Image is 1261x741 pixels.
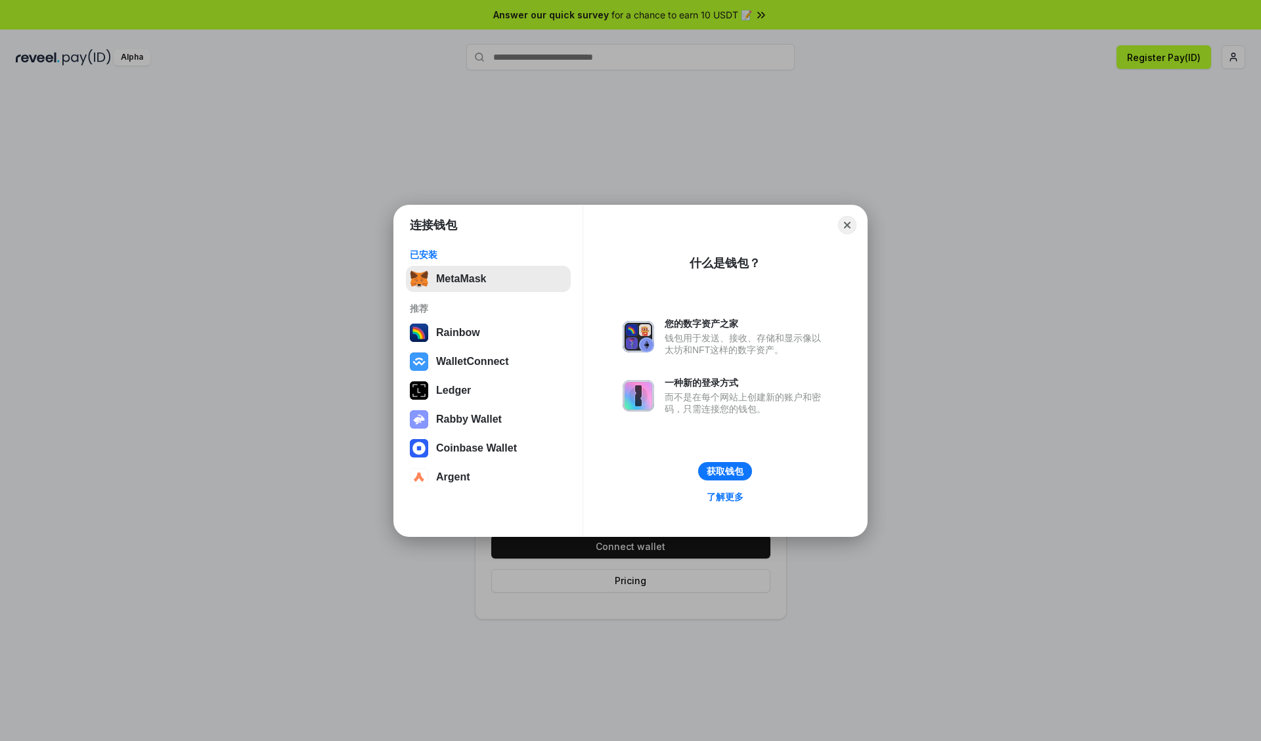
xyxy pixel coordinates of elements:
[623,321,654,352] img: svg+xml,%3Csvg%20xmlns%3D%22http%3A%2F%2Fwww.w3.org%2F2000%2Fsvg%22%20fill%3D%22none%22%20viewBox...
[707,491,743,503] div: 了解更多
[436,327,480,339] div: Rainbow
[838,216,856,234] button: Close
[410,249,567,261] div: 已安装
[436,471,470,483] div: Argent
[410,381,428,400] img: svg+xml,%3Csvg%20xmlns%3D%22http%3A%2F%2Fwww.w3.org%2F2000%2Fsvg%22%20width%3D%2228%22%20height%3...
[436,413,502,425] div: Rabby Wallet
[623,380,654,412] img: svg+xml,%3Csvg%20xmlns%3D%22http%3A%2F%2Fwww.w3.org%2F2000%2Fsvg%22%20fill%3D%22none%22%20viewBox...
[665,377,828,389] div: 一种新的登录方式
[406,320,571,346] button: Rainbow
[406,349,571,375] button: WalletConnect
[665,318,828,329] div: 您的数字资产之家
[410,439,428,457] img: svg+xml,%3Csvg%20width%3D%2228%22%20height%3D%2228%22%20viewBox%3D%220%200%2028%2028%22%20fill%3D...
[410,410,428,429] img: svg+xml,%3Csvg%20xmlns%3D%22http%3A%2F%2Fwww.w3.org%2F2000%2Fsvg%22%20fill%3D%22none%22%20viewBox...
[410,217,457,233] h1: 连接钱包
[410,303,567,314] div: 推荐
[406,266,571,292] button: MetaMask
[406,406,571,433] button: Rabby Wallet
[436,385,471,396] div: Ledger
[436,273,486,285] div: MetaMask
[436,442,517,454] div: Coinbase Wallet
[665,332,828,356] div: 钱包用于发送、接收、存储和显示像以太坊和NFT这样的数字资产。
[406,464,571,490] button: Argent
[707,465,743,477] div: 获取钱包
[410,352,428,371] img: svg+xml,%3Csvg%20width%3D%2228%22%20height%3D%2228%22%20viewBox%3D%220%200%2028%2028%22%20fill%3D...
[665,391,828,415] div: 而不是在每个网站上创建新的账户和密码，只需连接您的钱包。
[406,435,571,461] button: Coinbase Wallet
[699,488,751,505] a: 了解更多
[698,462,752,480] button: 获取钱包
[406,377,571,404] button: Ledger
[410,324,428,342] img: svg+xml,%3Csvg%20width%3D%22120%22%20height%3D%22120%22%20viewBox%3D%220%200%20120%20120%22%20fil...
[436,356,509,368] div: WalletConnect
[410,468,428,486] img: svg+xml,%3Csvg%20width%3D%2228%22%20height%3D%2228%22%20viewBox%3D%220%200%2028%2028%22%20fill%3D...
[410,270,428,288] img: svg+xml,%3Csvg%20fill%3D%22none%22%20height%3D%2233%22%20viewBox%3D%220%200%2035%2033%22%20width%...
[690,255,761,271] div: 什么是钱包？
